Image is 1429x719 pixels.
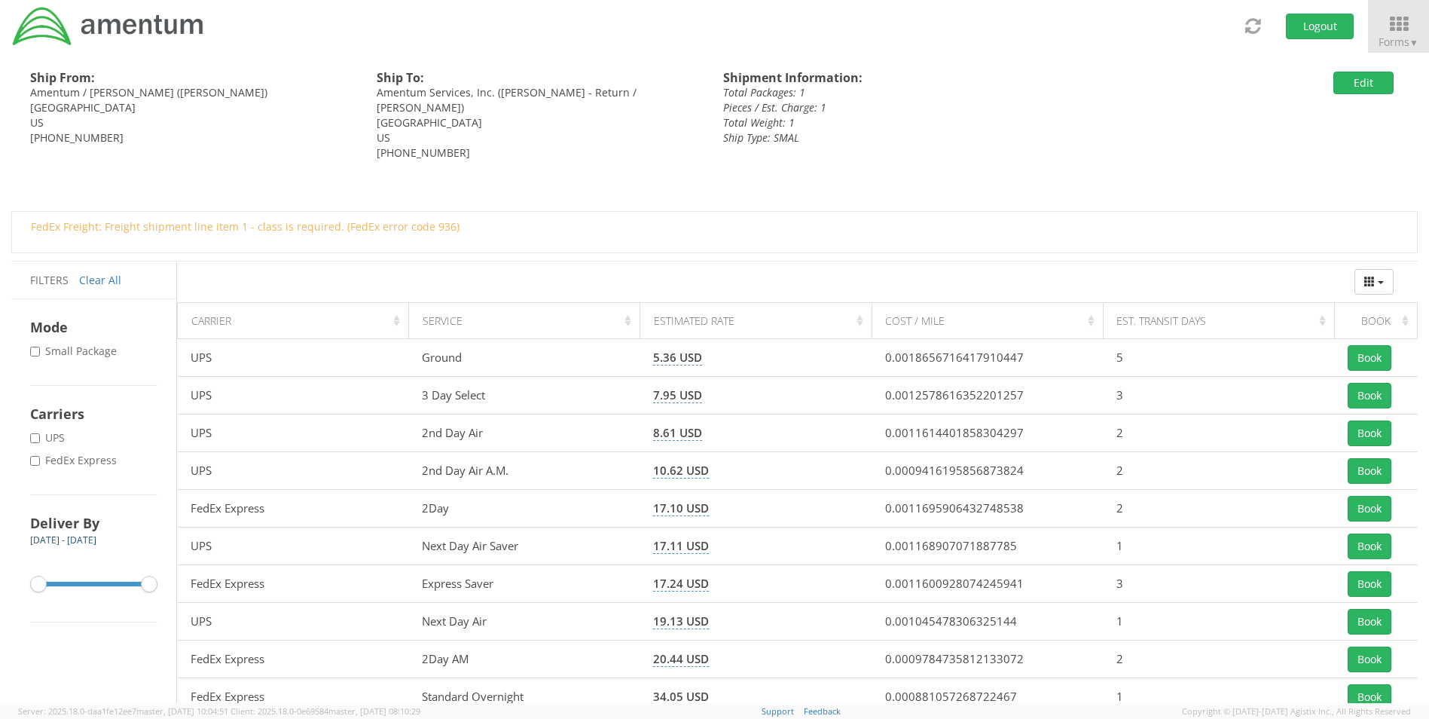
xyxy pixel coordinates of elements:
h4: Ship From: [30,72,354,85]
div: Amentum Services, Inc. ([PERSON_NAME] - Return / [PERSON_NAME]) [377,85,701,115]
td: 2nd Day Air [409,415,640,452]
button: Book [1348,647,1391,672]
input: FedEx Express [30,456,40,466]
div: Total Weight: 1 [723,115,1162,130]
td: 2 [1103,452,1334,490]
td: 2Day AM [409,641,640,678]
button: Book [1348,383,1391,408]
div: FedEx Freight: Freight shipment line item 1 - class is required. (FedEx error code 936) [20,219,1405,234]
td: UPS [178,452,409,490]
div: [GEOGRAPHIC_DATA] [30,100,354,115]
span: [DATE] - [DATE] [30,534,96,546]
td: UPS [178,377,409,415]
td: FedEx Express [178,490,409,528]
td: 3 Day Select [409,377,640,415]
td: 0.0011600928074245941 [872,565,1103,603]
td: Express Saver [409,565,640,603]
div: Pieces / Est. Charge: 1 [723,100,1162,115]
td: 0.0018656716417910447 [872,339,1103,377]
div: [PHONE_NUMBER] [30,130,354,145]
span: 34.05 USD [653,689,709,705]
td: 2 [1103,490,1334,528]
td: 0.0011614401858304297 [872,415,1103,452]
button: Edit [1333,72,1394,94]
td: 0.001168907071887785 [872,528,1103,565]
td: 2 [1103,641,1334,678]
td: 1 [1103,528,1334,565]
label: Small Package [30,344,120,359]
button: Logout [1286,14,1354,39]
div: Amentum / [PERSON_NAME] ([PERSON_NAME]) [30,85,354,100]
img: dyn-intl-logo-049831509241104b2a82.png [11,5,206,47]
div: [GEOGRAPHIC_DATA] [377,115,701,130]
input: Small Package [30,347,40,356]
td: UPS [178,415,409,452]
span: Server: 2025.18.0-daa1fe12ee7 [18,705,228,717]
div: Book [1348,314,1413,329]
td: Next Day Air Saver [409,528,640,565]
label: UPS [30,430,68,445]
td: 2 [1103,415,1334,452]
div: Estimated Rate [654,314,867,329]
span: 17.10 USD [653,500,709,516]
td: UPS [178,603,409,641]
span: Forms [1379,35,1418,49]
span: 5.36 USD [653,350,702,366]
td: Standard Overnight [409,678,640,716]
span: master, [DATE] 10:04:51 [136,705,228,717]
div: Cost / Mile [885,314,1098,329]
span: Filters [30,273,69,287]
button: Columns [1354,269,1394,295]
td: 0.0012578616352201257 [872,377,1103,415]
span: 17.11 USD [653,538,709,554]
td: FedEx Express [178,678,409,716]
div: Carrier [191,314,405,329]
div: [PHONE_NUMBER] [377,145,701,161]
span: master, [DATE] 08:10:29 [328,705,420,717]
td: 3 [1103,377,1334,415]
td: 0.0011695906432748538 [872,490,1103,528]
button: Book [1348,421,1391,446]
button: Book [1348,458,1391,484]
button: Book [1348,345,1391,371]
div: Ship Type: SMAL [723,130,1162,145]
div: US [30,115,354,130]
td: 0.0009784735812133072 [872,641,1103,678]
button: Book [1348,684,1391,710]
a: Support [762,705,794,717]
td: UPS [178,528,409,565]
span: 17.24 USD [653,576,709,592]
button: Book [1348,609,1391,635]
button: Book [1348,571,1391,597]
div: Service [423,314,636,329]
h4: Ship To: [377,72,701,85]
h4: Shipment Information: [723,72,1162,85]
input: UPS [30,433,40,443]
div: US [377,130,701,145]
span: 7.95 USD [653,387,702,403]
span: Client: 2025.18.0-0e69584 [231,705,420,717]
div: Est. Transit Days [1116,314,1330,329]
td: Next Day Air [409,603,640,641]
td: 2nd Day Air A.M. [409,452,640,490]
td: FedEx Express [178,565,409,603]
span: ▼ [1409,36,1418,49]
span: 19.13 USD [653,613,709,629]
button: Book [1348,496,1391,522]
td: Ground [409,339,640,377]
td: UPS [178,339,409,377]
td: 1 [1103,678,1334,716]
h4: Mode [30,318,157,336]
td: FedEx Express [178,641,409,678]
td: 1 [1103,603,1334,641]
td: 0.000881057268722467 [872,678,1103,716]
td: 0.001045478306325144 [872,603,1103,641]
span: 8.61 USD [653,425,702,441]
span: 20.44 USD [653,651,709,667]
td: 2Day [409,490,640,528]
label: FedEx Express [30,453,120,468]
div: Total Packages: 1 [723,85,1162,100]
td: 5 [1103,339,1334,377]
td: 0.0009416195856873824 [872,452,1103,490]
button: Book [1348,534,1391,559]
